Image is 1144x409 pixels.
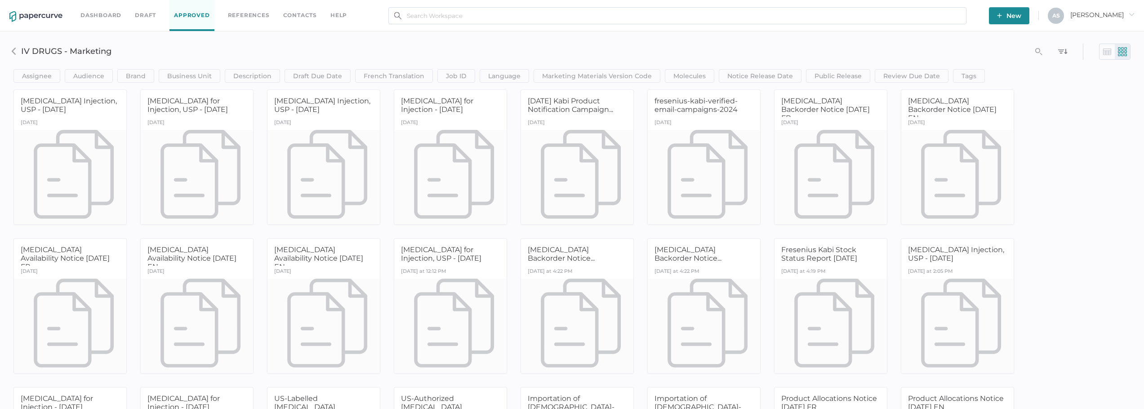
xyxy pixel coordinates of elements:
[654,245,721,262] span: [MEDICAL_DATA] Backorder Notice...
[9,11,62,22] img: papercurve-logo-colour.7244d18c.svg
[875,69,948,83] button: Review Due Date
[401,245,481,262] span: [MEDICAL_DATA] for Injection, USP - [DATE]
[73,70,104,82] span: Audience
[1035,48,1042,55] i: search_left
[781,117,798,130] div: [DATE]
[542,70,652,82] span: Marketing Materials Version Code
[283,10,317,20] a: Contacts
[21,245,110,271] span: [MEDICAL_DATA] Availability Notice [DATE] FR
[534,69,660,83] button: Marketing Materials Version Code
[274,245,363,271] span: [MEDICAL_DATA] Availability Notice [DATE] EN
[147,266,165,279] div: [DATE]
[364,70,424,82] span: French Translation
[953,69,985,83] button: Tags
[446,70,467,82] span: Job ID
[233,70,272,82] span: Description
[961,70,976,82] span: Tags
[274,266,291,279] div: [DATE]
[908,266,953,279] div: [DATE] at 2:05 PM
[989,7,1029,24] button: New
[654,117,672,130] div: [DATE]
[401,117,418,130] div: [DATE]
[665,69,714,83] button: Molecules
[355,69,433,83] button: French Translation
[117,69,154,83] button: Brand
[147,117,165,130] div: [DATE]
[1052,12,1060,19] span: A S
[22,70,52,82] span: Assignee
[293,70,342,82] span: Draft Due Date
[528,245,595,262] span: [MEDICAL_DATA] Backorder Notice...
[1070,11,1135,19] span: [PERSON_NAME]
[228,10,270,20] a: References
[480,69,529,83] button: Language
[126,70,146,82] span: Brand
[10,48,18,55] img: XASAF+g4Z51Wu6mYVMFQmC4SJJkn52YCxeJ13i3apR5QvEYKxDChqssPZdFsnwcCNBzyW2MeRDXBrBOCs+gZ7YR4YN7M4TyPI...
[437,69,475,83] button: Job ID
[21,266,38,279] div: [DATE]
[147,97,228,114] span: [MEDICAL_DATA] for Injection, USP - [DATE]
[274,117,291,130] div: [DATE]
[781,266,826,279] div: [DATE] at 4:19 PM
[528,97,613,114] span: [DATE] Kabi Product Notification Campaign...
[908,117,925,130] div: [DATE]
[1118,47,1127,56] img: thumb-nail-view-green.8bd57d9d.svg
[719,69,801,83] button: Notice Release Date
[1128,11,1135,18] i: arrow_right
[159,69,220,83] button: Business Unit
[654,266,699,279] div: [DATE] at 4:22 PM
[997,7,1021,24] span: New
[80,10,121,20] a: Dashboard
[13,69,60,83] button: Assignee
[167,70,212,82] span: Business Unit
[401,266,446,279] div: [DATE] at 12:12 PM
[673,70,706,82] span: Molecules
[135,10,156,20] a: Draft
[394,12,401,19] img: search.bf03fe8b.svg
[997,13,1002,18] img: plus-white.e19ec114.svg
[1103,47,1112,56] img: table-view.2010dd40.svg
[528,266,573,279] div: [DATE] at 4:22 PM
[806,69,870,83] button: Public Release
[781,245,857,262] span: Fresenius Kabi Stock Status Report [DATE]
[401,97,473,114] span: [MEDICAL_DATA] for Injection - [DATE]
[388,7,966,24] input: Search Workspace
[21,117,38,130] div: [DATE]
[225,69,280,83] button: Description
[727,70,793,82] span: Notice Release Date
[285,69,351,83] button: Draft Due Date
[330,10,347,20] div: help
[908,97,997,122] span: [MEDICAL_DATA] Backorder Notice [DATE] EN
[274,97,370,114] span: [MEDICAL_DATA] Injection, USP - [DATE]
[815,70,862,82] span: Public Release
[21,46,785,56] h3: IV DRUGS - Marketing
[147,245,236,271] span: [MEDICAL_DATA] Availability Notice [DATE] EN
[488,70,521,82] span: Language
[1058,47,1067,56] img: sort_icon
[654,97,738,114] span: fresenius-kabi-verified-email-campaigns-2024
[883,70,940,82] span: Review Due Date
[65,69,113,83] button: Audience
[908,245,1004,262] span: [MEDICAL_DATA] Injection, USP - [DATE]
[21,97,117,114] span: [MEDICAL_DATA] Injection, USP - [DATE]
[781,97,870,122] span: [MEDICAL_DATA] Backorder Notice [DATE] FR
[528,117,545,130] div: [DATE]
